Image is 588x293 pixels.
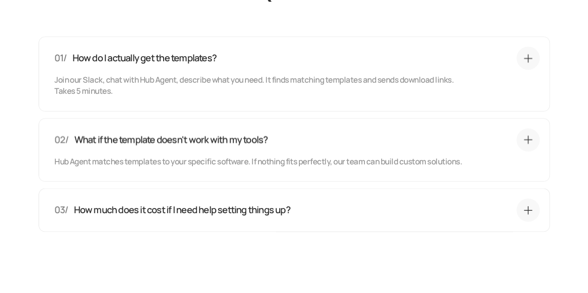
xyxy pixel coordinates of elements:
p: 02/ [54,133,69,146]
p: How do I actually get the templates? [72,52,216,65]
p: What if the template doesn't work with my tools? [74,133,268,146]
p: 01/ [54,52,67,65]
p: How much does it cost if I need help setting things up? [73,204,290,217]
p: 03/ [54,204,68,217]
